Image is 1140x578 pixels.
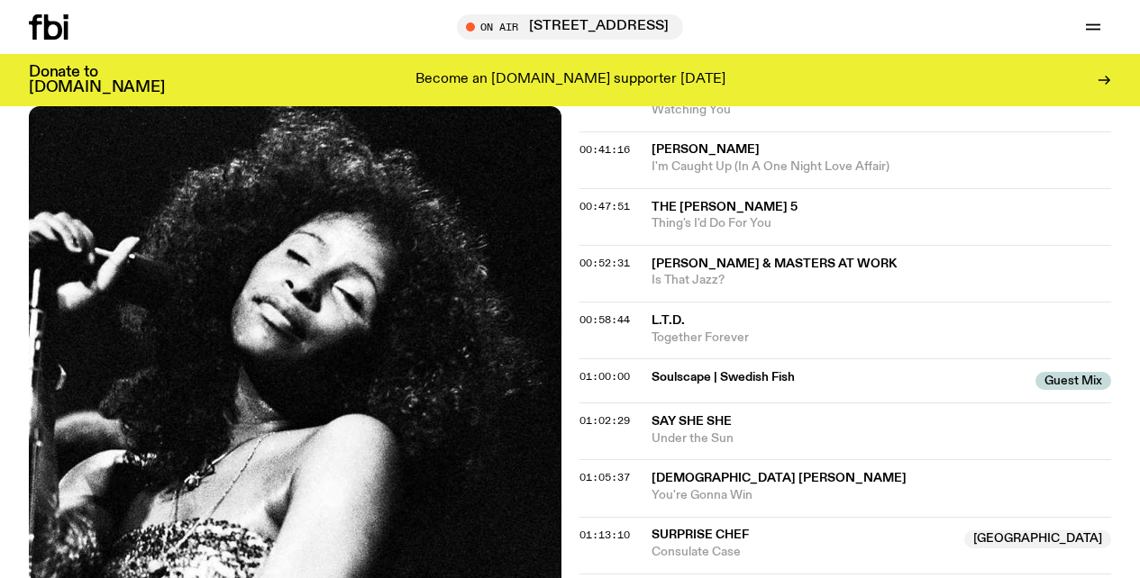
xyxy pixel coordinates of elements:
span: Surprise Chef [652,528,749,541]
span: 00:41:16 [579,142,630,157]
button: 00:52:31 [579,258,630,268]
span: 00:47:51 [579,199,630,213]
span: 01:00:00 [579,369,630,384]
span: [DEMOGRAPHIC_DATA] [PERSON_NAME] [652,472,907,484]
button: 00:58:44 [579,315,630,325]
span: Consulate Case [652,544,954,561]
button: 00:47:51 [579,202,630,212]
span: You're Gonna Win [652,487,1112,504]
button: On Air[STREET_ADDRESS] [457,14,683,40]
button: 01:02:29 [579,416,630,426]
span: The [PERSON_NAME] 5 [652,201,798,213]
span: 01:05:37 [579,470,630,484]
span: Watching You [652,102,1112,119]
span: I'm Caught Up (In A One Night Love Affair) [652,158,1112,176]
span: Thing's I'd Do For You [652,215,1112,232]
span: 00:52:31 [579,256,630,270]
span: [PERSON_NAME] & Masters At Work [652,257,897,270]
span: Together Forever [652,330,1112,347]
span: 00:58:44 [579,312,630,327]
span: 01:02:29 [579,413,630,428]
span: Under the Sun [652,430,1112,447]
span: 01:13:10 [579,528,630,542]
span: Say She She [652,415,732,428]
span: Guest Mix [1035,372,1111,390]
span: Soulscape | Swedish Fish [652,369,1026,386]
span: Is That Jazz? [652,272,1112,289]
p: Become an [DOMAIN_NAME] supporter [DATE] [415,72,725,88]
button: 01:00:00 [579,372,630,382]
span: [GEOGRAPHIC_DATA] [964,530,1111,548]
span: [PERSON_NAME] [652,143,760,156]
button: 01:13:10 [579,530,630,540]
button: 01:05:37 [579,473,630,483]
span: L.T.D. [652,314,685,327]
button: 00:41:16 [579,145,630,155]
h3: Donate to [DOMAIN_NAME] [29,65,165,95]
